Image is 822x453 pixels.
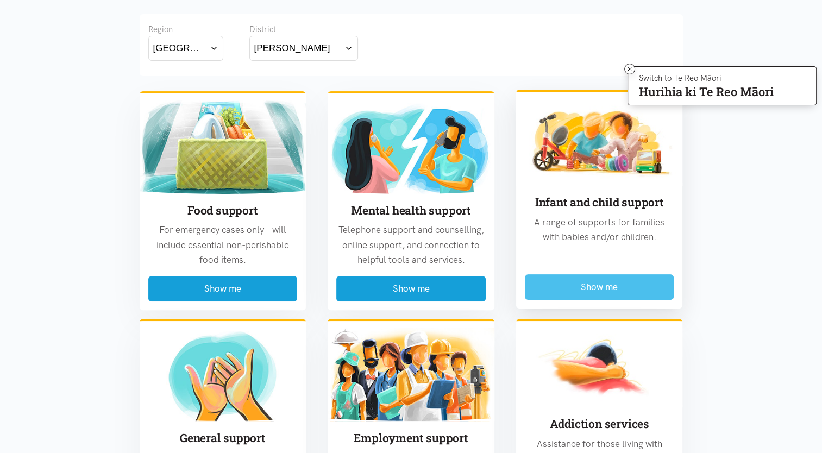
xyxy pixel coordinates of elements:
[336,276,486,301] button: Show me
[525,194,674,210] h3: Infant and child support
[249,36,358,60] button: [PERSON_NAME]
[525,274,674,300] button: Show me
[153,41,205,55] div: [GEOGRAPHIC_DATA]
[148,276,298,301] button: Show me
[148,223,298,267] p: For emergency cases only – will include essential non-perishable food items.
[148,203,298,218] h3: Food support
[336,203,486,218] h3: Mental health support
[148,23,223,36] div: Region
[254,41,330,55] div: [PERSON_NAME]
[249,23,358,36] div: District
[639,87,774,97] p: Hurihia ki Te Reo Māori
[148,430,298,446] h3: General support
[639,75,774,81] p: Switch to Te Reo Māori
[336,430,486,446] h3: Employment support
[336,223,486,267] p: Telephone support and counselling, online support, and connection to helpful tools and services.
[525,416,674,432] h3: Addiction services
[525,215,674,244] p: A range of supports for families with babies and/or children.
[148,36,223,60] button: [GEOGRAPHIC_DATA]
